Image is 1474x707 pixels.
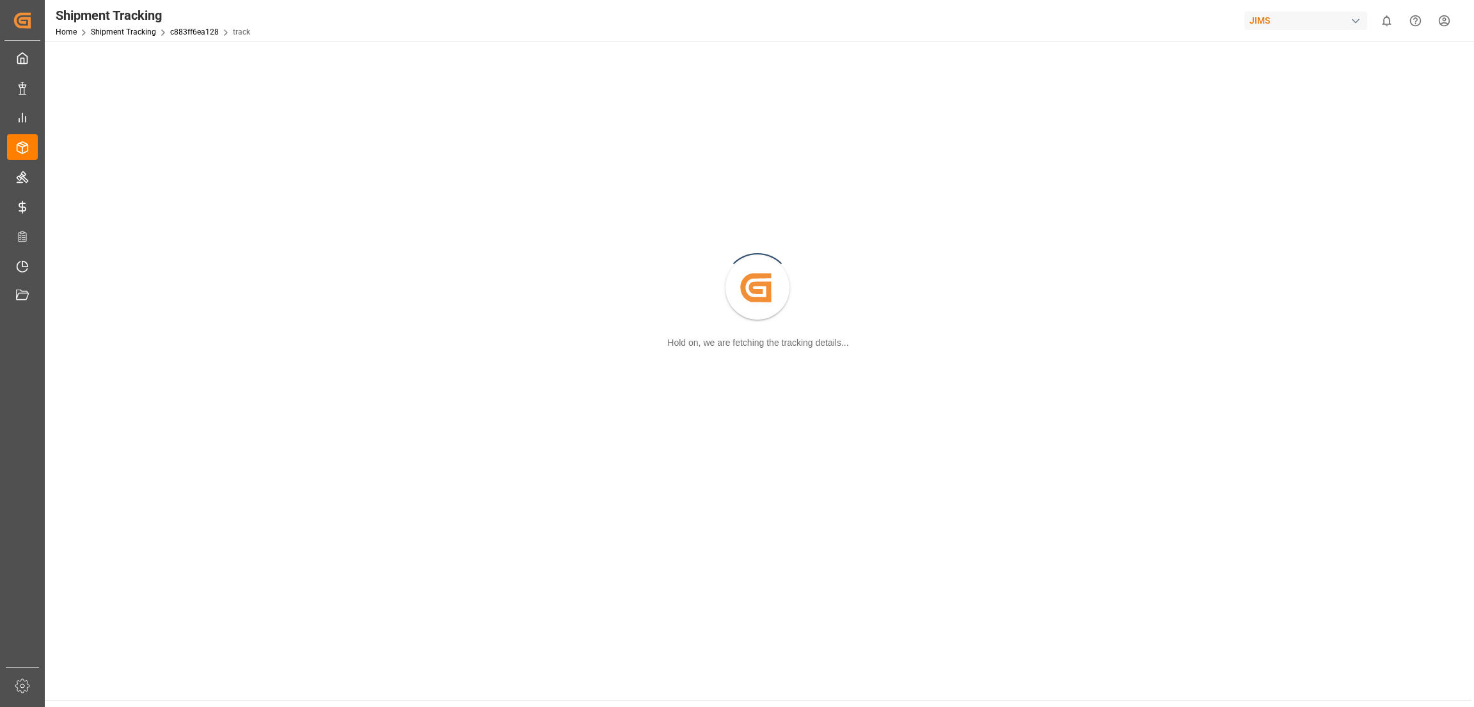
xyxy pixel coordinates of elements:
button: JIMS [1244,8,1372,33]
div: Shipment Tracking [56,6,250,25]
a: c883ff6ea128 [170,27,219,36]
button: Help Center [1401,6,1430,35]
a: Home [56,27,77,36]
a: Shipment Tracking [91,27,156,36]
div: Hold on, we are fetching the tracking details... [667,336,848,350]
button: show 0 new notifications [1372,6,1401,35]
div: JIMS [1244,12,1367,30]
